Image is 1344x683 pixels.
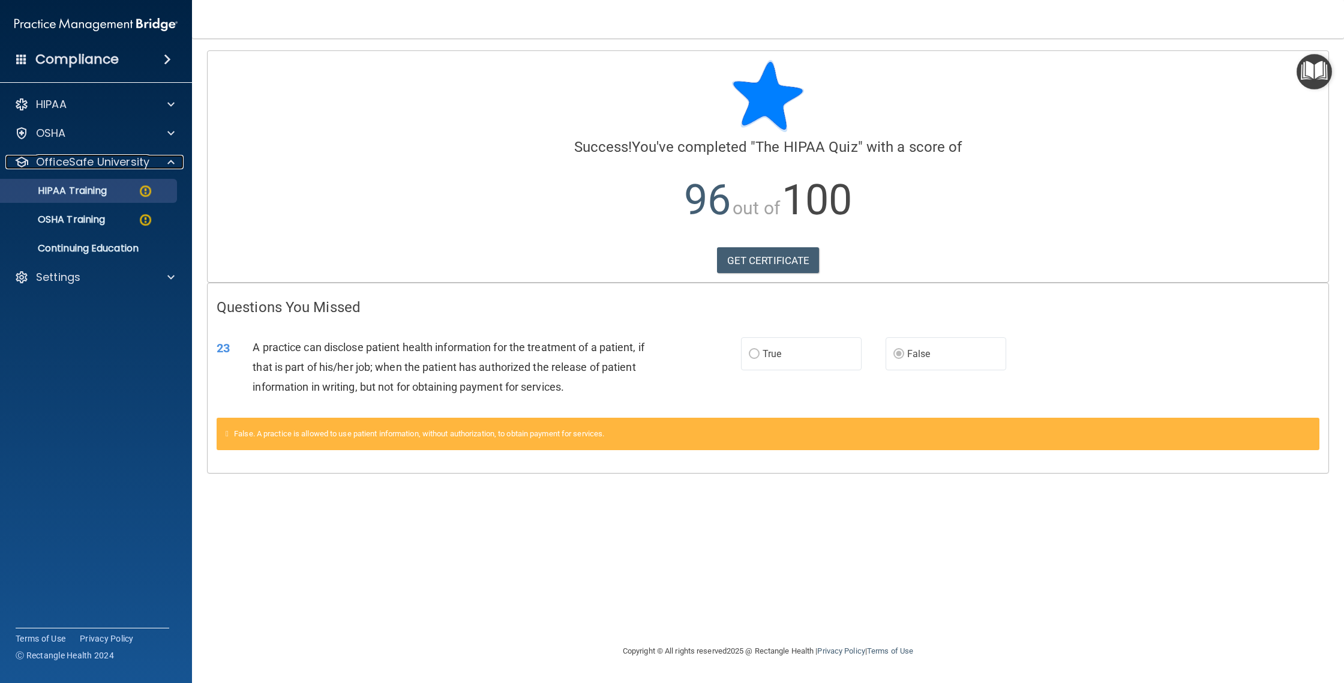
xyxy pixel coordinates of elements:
h4: You've completed " " with a score of [217,139,1319,155]
span: False [907,348,931,360]
img: warning-circle.0cc9ac19.png [138,184,153,199]
button: Open Resource Center [1297,54,1332,89]
p: OSHA [36,126,66,140]
span: 96 [684,175,731,224]
a: OfficeSafe University [14,155,175,169]
span: False. A practice is allowed to use patient information, without authorization, to obtain payment... [234,429,604,438]
span: 23 [217,341,230,355]
span: Ⓒ Rectangle Health 2024 [16,649,114,661]
a: GET CERTIFICATE [717,247,820,274]
input: True [749,350,760,359]
span: The HIPAA Quiz [755,139,857,155]
p: Continuing Education [8,242,172,254]
img: PMB logo [14,13,178,37]
a: Settings [14,270,175,284]
a: HIPAA [14,97,175,112]
p: Settings [36,270,80,284]
p: OSHA Training [8,214,105,226]
a: Terms of Use [867,646,913,655]
span: 100 [782,175,852,224]
a: Privacy Policy [80,633,134,645]
p: HIPAA [36,97,67,112]
span: Success! [574,139,632,155]
img: blue-star-rounded.9d042014.png [732,60,804,132]
input: False [893,350,904,359]
div: Copyright © All rights reserved 2025 @ Rectangle Health | | [549,632,987,670]
p: OfficeSafe University [36,155,149,169]
span: A practice can disclose patient health information for the treatment of a patient, if that is par... [253,341,644,393]
span: True [763,348,781,360]
h4: Questions You Missed [217,299,1319,315]
a: OSHA [14,126,175,140]
h4: Compliance [35,51,119,68]
a: Terms of Use [16,633,65,645]
a: Privacy Policy [817,646,865,655]
img: warning-circle.0cc9ac19.png [138,212,153,227]
span: out of [733,197,780,218]
iframe: Drift Widget Chat Controller [1284,600,1330,646]
p: HIPAA Training [8,185,107,197]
